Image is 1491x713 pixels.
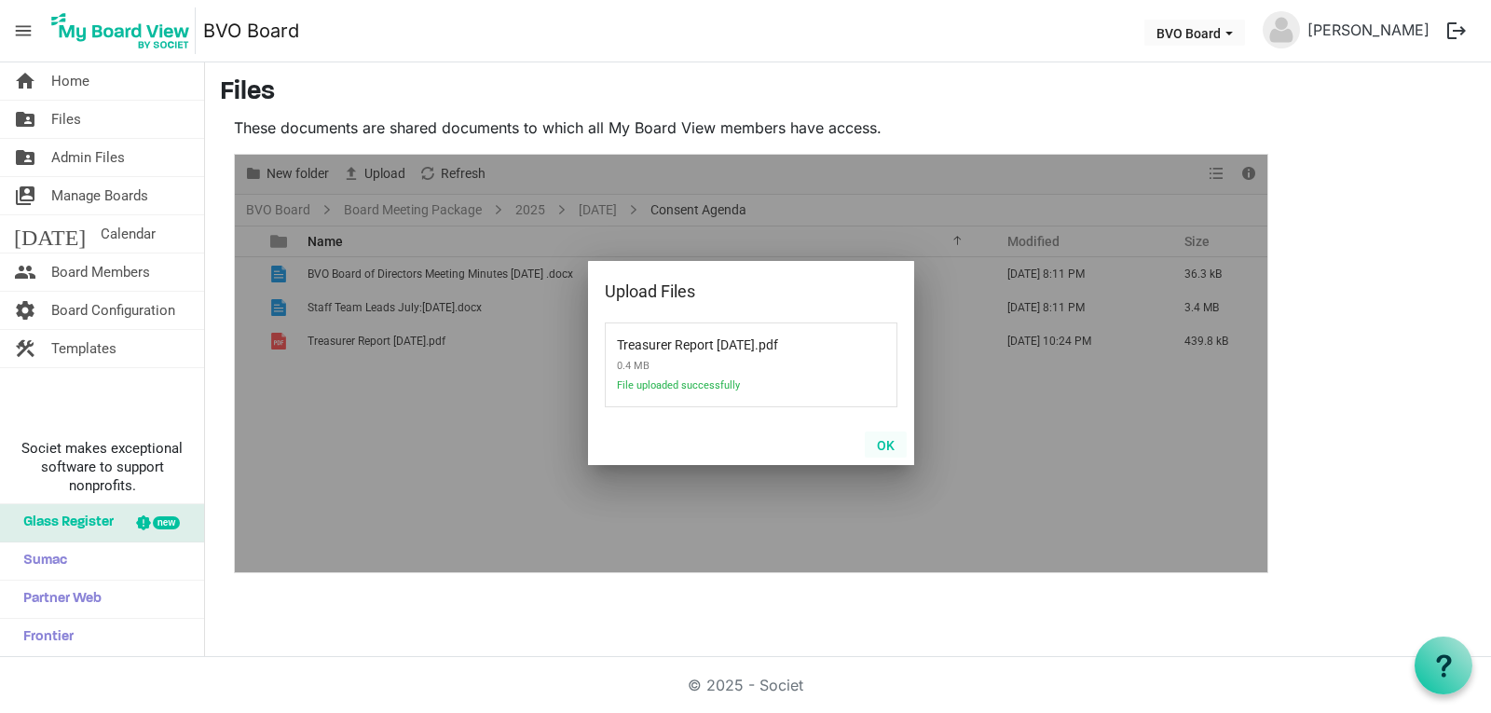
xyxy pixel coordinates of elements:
span: construction [14,330,36,367]
img: My Board View Logo [46,7,196,54]
span: Sumac [14,542,67,580]
a: My Board View Logo [46,7,203,54]
span: Board Configuration [51,292,175,329]
p: These documents are shared documents to which all My Board View members have access. [234,117,1268,139]
span: home [14,62,36,100]
span: Glass Register [14,504,114,542]
a: BVO Board [203,12,299,49]
span: folder_shared [14,139,36,176]
button: logout [1437,11,1476,50]
span: people [14,254,36,291]
span: Partner Web [14,581,102,618]
span: Board Members [51,254,150,291]
a: [PERSON_NAME] [1300,11,1437,48]
span: Templates [51,330,116,367]
a: © 2025 - Societ [688,676,803,694]
span: settings [14,292,36,329]
span: menu [6,13,41,48]
span: Calendar [101,215,156,253]
button: BVO Board dropdownbutton [1144,20,1245,46]
div: new [153,516,180,529]
span: folder_shared [14,101,36,138]
span: Files [51,101,81,138]
span: [DATE] [14,215,86,253]
span: Manage Boards [51,177,148,214]
button: OK [865,432,907,458]
span: Home [51,62,89,100]
span: File uploaded successfully [617,379,813,403]
h3: Files [220,77,1476,109]
img: no-profile-picture.svg [1263,11,1300,48]
span: 0.4 MB [617,352,813,379]
span: Societ makes exceptional software to support nonprofits. [8,439,196,495]
span: switch_account [14,177,36,214]
div: Upload Files [605,278,839,306]
span: Treasurer Report Jun 25.pdf [617,326,755,352]
span: Frontier [14,619,74,656]
span: Admin Files [51,139,125,176]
